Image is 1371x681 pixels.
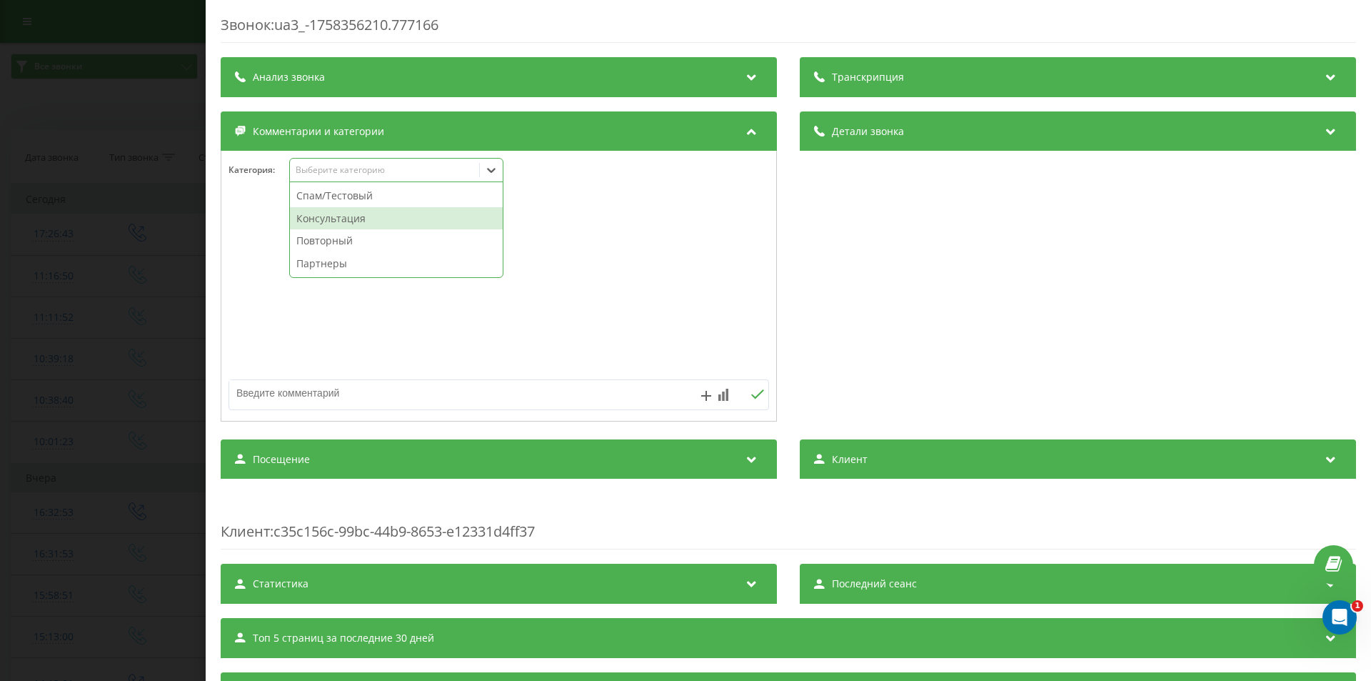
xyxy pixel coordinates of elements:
[253,124,384,139] span: Комментарии и категории
[253,577,308,591] span: Статистика
[290,252,503,275] div: Партнеры
[253,70,325,84] span: Анализ звонка
[253,452,310,467] span: Посещение
[253,631,434,645] span: Топ 5 страниц за последние 30 дней
[832,452,868,467] span: Клиент
[832,70,904,84] span: Транскрипция
[832,577,917,591] span: Последний сеанс
[1352,600,1363,612] span: 1
[1322,600,1357,635] iframe: Intercom live chat
[290,229,503,252] div: Повторный
[832,124,904,139] span: Детали звонка
[221,15,1356,43] div: Звонок : ua3_-1758356210.777166
[228,165,289,175] h4: Категория :
[290,184,503,207] div: Спам/Тестовый
[221,522,270,541] span: Клиент
[221,493,1356,550] div: : c35c156c-99bc-44b9-8653-e12331d4ff37
[290,207,503,230] div: Консультация
[296,164,474,176] div: Выберите категорию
